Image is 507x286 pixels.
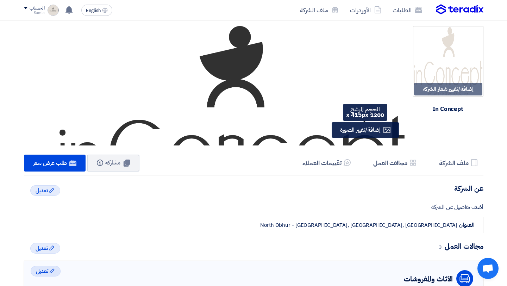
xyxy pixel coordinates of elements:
[414,83,482,95] div: إضافة/تغيير شعار الشركة
[36,186,48,195] span: تعديل
[340,126,380,134] span: إضافة/تغيير الصورة
[24,155,86,172] a: طلب عرض سعر
[294,2,344,18] a: ملف الشركة
[436,4,483,15] img: Teradix logo
[439,159,469,167] h5: ملف الشركة
[373,159,407,167] h5: مجالات العمل
[260,221,457,229] div: North Obhur - [GEOGRAPHIC_DATA], [GEOGRAPHIC_DATA], [GEOGRAPHIC_DATA]
[24,203,483,211] div: أضف تفاصيل عن الشركة
[87,155,139,172] button: مشاركه
[24,242,483,251] h4: مجالات العمل
[387,2,428,18] a: الطلبات
[343,104,387,121] div: الحجم المرشح
[302,159,342,167] h5: تقييمات العملاء
[86,8,101,13] span: English
[404,274,453,284] div: الأثاث والمفروشات
[36,244,48,253] span: تعديل
[30,5,45,11] div: الحساب
[430,101,466,117] div: In Concept
[477,258,499,279] div: Open chat
[36,267,49,275] span: تعديل
[105,158,120,167] span: مشاركه
[459,221,474,229] strong: العنوان
[439,243,442,251] span: 3
[344,2,387,18] a: الأوردرات
[48,5,59,16] img: IMG_1760181804999.jpeg
[24,184,483,193] h4: عن الشركة
[24,11,45,15] div: Samia
[81,5,112,16] button: English
[33,159,67,167] span: طلب عرض سعر
[346,111,384,119] strong: 1200 x 415px
[60,26,405,211] img: Cover Test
